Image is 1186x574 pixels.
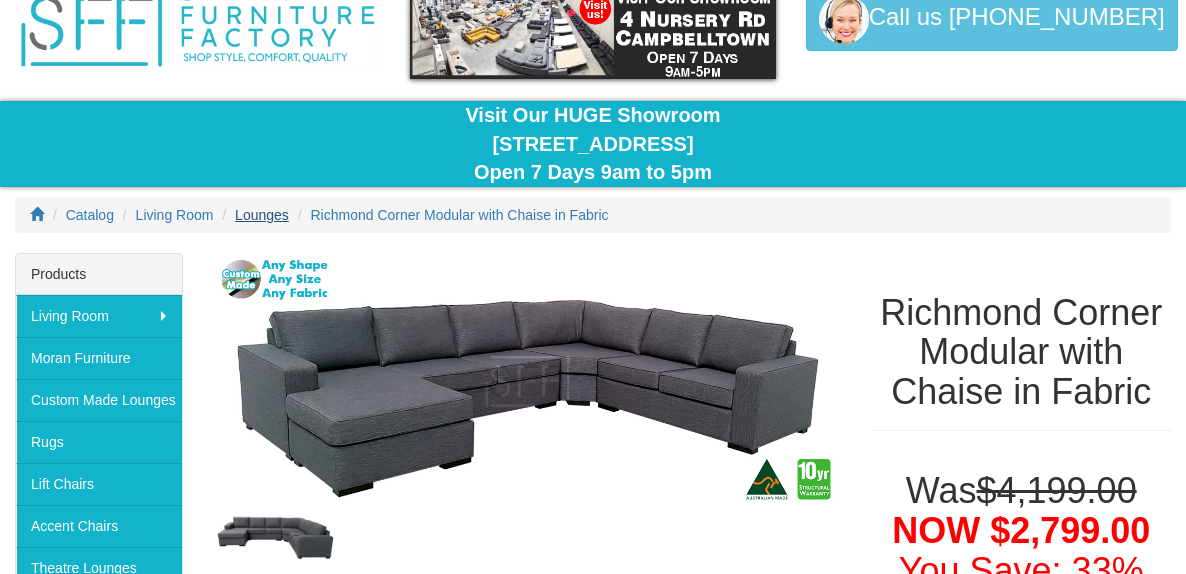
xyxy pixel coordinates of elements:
[16,337,182,379] a: Moran Furniture
[16,505,182,547] a: Accent Chairs
[15,101,1171,187] div: Visit Our HUGE Showroom [STREET_ADDRESS] Open 7 Days 9am to 5pm
[977,470,1137,511] del: $4,199.00
[16,295,182,337] a: Living Room
[16,254,182,295] div: Products
[16,379,182,421] a: Custom Made Lounges
[311,207,609,223] a: Richmond Corner Modular with Chaise in Fabric
[16,421,182,463] a: Rugs
[136,207,214,223] a: Living Room
[235,207,289,223] a: Lounges
[16,463,182,505] a: Lift Chairs
[872,293,1171,412] h1: Richmond Corner Modular with Chaise in Fabric
[66,207,114,223] a: Catalog
[892,510,1150,551] span: NOW $2,799.00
